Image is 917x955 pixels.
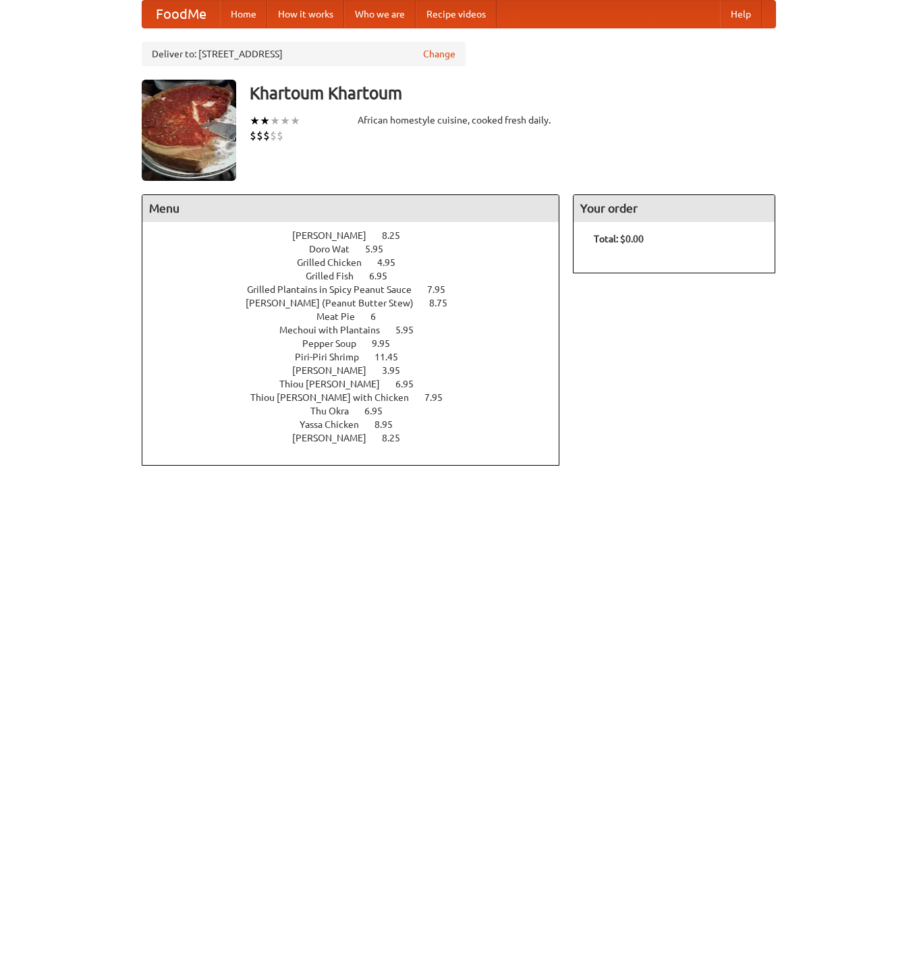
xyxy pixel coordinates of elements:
span: 5.95 [395,325,427,335]
span: 5.95 [365,244,397,254]
span: 7.95 [427,284,459,295]
span: Pepper Soup [302,338,370,349]
span: Thiou [PERSON_NAME] [279,379,393,389]
a: Home [220,1,267,28]
span: Thiou [PERSON_NAME] with Chicken [250,392,422,403]
li: $ [250,128,256,143]
a: How it works [267,1,344,28]
span: 6.95 [395,379,427,389]
span: Grilled Chicken [297,257,375,268]
span: 7.95 [424,392,456,403]
span: Yassa Chicken [300,419,372,430]
a: Grilled Fish 6.95 [306,271,412,281]
span: [PERSON_NAME] [292,365,380,376]
a: Grilled Chicken 4.95 [297,257,420,268]
h4: Your order [574,195,775,222]
img: angular.jpg [142,80,236,181]
a: Help [720,1,762,28]
li: ★ [250,113,260,128]
a: FoodMe [142,1,220,28]
a: Thiou [PERSON_NAME] with Chicken 7.95 [250,392,468,403]
span: Mechoui with Plantains [279,325,393,335]
span: [PERSON_NAME] [292,230,380,241]
li: ★ [270,113,280,128]
div: Deliver to: [STREET_ADDRESS] [142,42,466,66]
span: Grilled Plantains in Spicy Peanut Sauce [247,284,425,295]
li: ★ [280,113,290,128]
a: [PERSON_NAME] (Peanut Butter Stew) 8.75 [246,298,472,308]
a: Recipe videos [416,1,497,28]
a: Yassa Chicken 8.95 [300,419,418,430]
span: 8.25 [382,230,414,241]
span: 6 [370,311,389,322]
li: $ [263,128,270,143]
span: Meat Pie [316,311,368,322]
a: Piri-Piri Shrimp 11.45 [295,352,423,362]
span: 6.95 [364,406,396,416]
span: Doro Wat [309,244,363,254]
a: Thu Okra 6.95 [310,406,408,416]
span: 4.95 [377,257,409,268]
div: African homestyle cuisine, cooked fresh daily. [358,113,560,127]
a: Grilled Plantains in Spicy Peanut Sauce 7.95 [247,284,470,295]
a: Who we are [344,1,416,28]
b: Total: $0.00 [594,234,644,244]
a: Meat Pie 6 [316,311,401,322]
a: [PERSON_NAME] 8.25 [292,433,425,443]
h3: Khartoum Khartoum [250,80,776,107]
a: Pepper Soup 9.95 [302,338,415,349]
a: Doro Wat 5.95 [309,244,408,254]
span: 3.95 [382,365,414,376]
span: Grilled Fish [306,271,367,281]
span: Thu Okra [310,406,362,416]
a: [PERSON_NAME] 3.95 [292,365,425,376]
span: [PERSON_NAME] (Peanut Butter Stew) [246,298,427,308]
li: ★ [260,113,270,128]
span: 6.95 [369,271,401,281]
h4: Menu [142,195,559,222]
li: $ [256,128,263,143]
a: Change [423,47,455,61]
span: 8.95 [374,419,406,430]
li: ★ [290,113,300,128]
span: 8.75 [429,298,461,308]
li: $ [270,128,277,143]
span: 8.25 [382,433,414,443]
a: [PERSON_NAME] 8.25 [292,230,425,241]
a: Thiou [PERSON_NAME] 6.95 [279,379,439,389]
span: Piri-Piri Shrimp [295,352,372,362]
span: 9.95 [372,338,404,349]
span: [PERSON_NAME] [292,433,380,443]
span: 11.45 [374,352,412,362]
a: Mechoui with Plantains 5.95 [279,325,439,335]
li: $ [277,128,283,143]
